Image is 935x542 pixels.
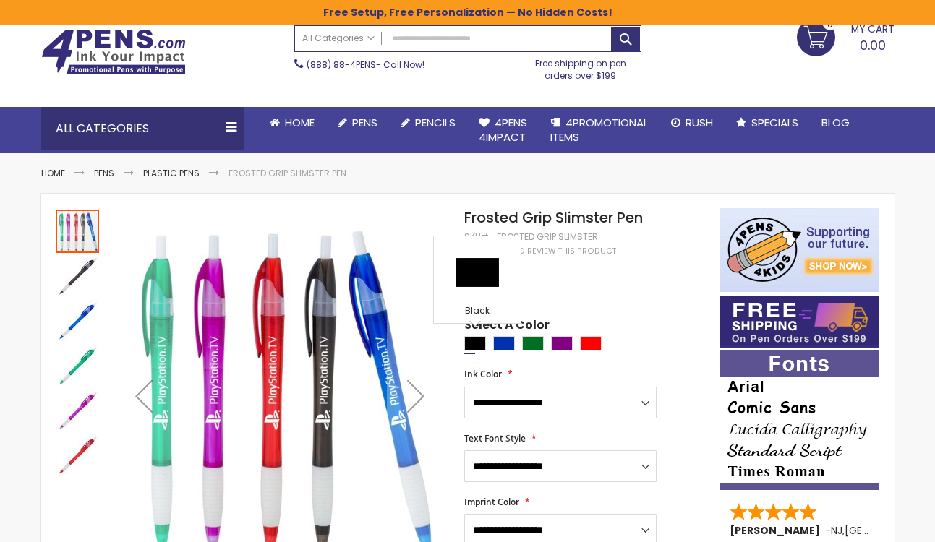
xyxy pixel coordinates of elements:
span: Frosted Grip Slimster Pen [464,207,643,228]
div: Frosted Grip Slimster [497,231,598,243]
img: font-personalization-examples [720,350,879,490]
span: Select A Color [464,317,550,337]
strong: SKU [464,231,491,243]
div: Black [437,305,517,319]
span: Blog [821,115,850,130]
img: Frosted Grip Slimster Pen [56,389,99,432]
div: Frosted Grip Slimster Pen [56,298,101,343]
img: Frosted Grip Slimster Pen [56,254,99,298]
a: 4PROMOTIONALITEMS [539,107,659,154]
span: 4Pens 4impact [479,115,527,145]
span: Specials [751,115,798,130]
span: 4PROMOTIONAL ITEMS [550,115,648,145]
div: Red [580,336,602,350]
span: [PERSON_NAME] [730,523,825,538]
span: 0.00 [860,36,886,54]
div: Frosted Grip Slimster Pen [56,343,101,387]
a: Home [41,167,65,179]
span: Imprint Color [464,496,519,508]
span: All Categories [302,33,375,44]
a: Home [258,107,326,139]
div: Purple [551,336,573,350]
a: Plastic Pens [143,167,200,179]
a: (888) 88-4PENS [307,59,376,71]
span: Ink Color [464,368,502,380]
img: Frosted Grip Slimster Pen [56,434,99,477]
a: Rush [659,107,725,139]
div: Black [464,336,486,350]
span: Rush [686,115,713,130]
img: Frosted Grip Slimster Pen [56,299,99,343]
div: Frosted Grip Slimster Pen [56,253,101,298]
a: Be the first to review this product [464,246,616,257]
span: - Call Now! [307,59,424,71]
a: Pens [326,107,389,139]
a: Pens [94,167,114,179]
a: All Categories [295,26,382,50]
a: Blog [810,107,861,139]
div: Frosted Grip Slimster Pen [56,432,99,477]
span: NJ [831,523,842,538]
a: 0.00 0 [797,18,895,54]
div: Blue [493,336,515,350]
div: Green [522,336,544,350]
a: 4Pens4impact [467,107,539,154]
span: Home [285,115,315,130]
span: Pencils [415,115,456,130]
div: Free shipping on pen orders over $199 [520,52,641,81]
a: Pencils [389,107,467,139]
li: Frosted Grip Slimster Pen [229,168,346,179]
div: All Categories [41,107,244,150]
img: Free shipping on orders over $199 [720,296,879,348]
span: Text Font Style [464,432,526,444]
img: 4pens 4 kids [720,208,879,292]
div: Frosted Grip Slimster Pen [56,208,101,253]
img: 4Pens Custom Pens and Promotional Products [41,29,186,75]
a: Specials [725,107,810,139]
span: Pens [352,115,377,130]
div: Frosted Grip Slimster Pen [56,387,101,432]
img: Frosted Grip Slimster Pen [56,344,99,387]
